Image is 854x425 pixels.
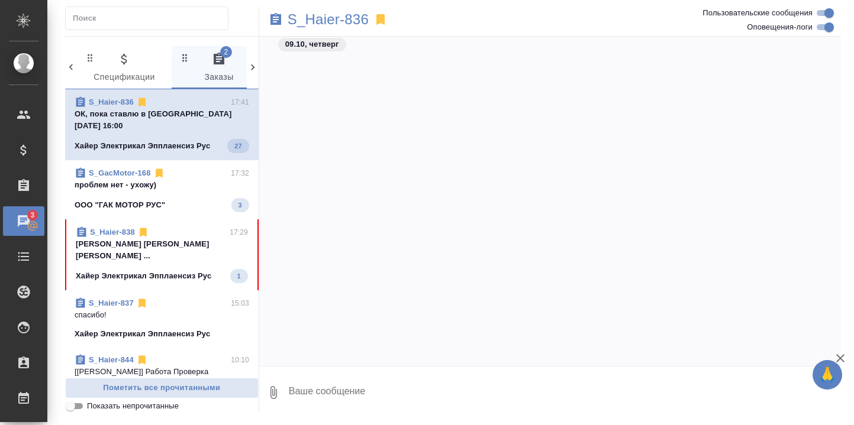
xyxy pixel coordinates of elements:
[179,52,191,63] svg: Зажми и перетащи, чтобы поменять порядок вкладок
[231,199,249,211] span: 3
[231,96,249,108] p: 17:41
[75,199,165,211] p: ООО "ГАК МОТОР РУС"
[89,355,134,364] a: S_Haier-844
[76,270,211,282] p: Хайер Электрикал Эпплаенсиз Рус
[75,366,249,390] p: [[PERSON_NAME]] Работа Проверка качества...
[65,347,259,416] div: S_Haier-84410:10[[PERSON_NAME]] Работа Проверка качества...Хайер Электрикал Эпплаенсиз Рус
[231,354,249,366] p: 10:10
[87,400,179,412] span: Показать непрочитанные
[75,179,249,191] p: проблем нет - ухожу)
[85,52,96,63] svg: Зажми и перетащи, чтобы поменять порядок вкладок
[65,89,259,160] div: S_Haier-83617:41ОК, пока ставлю в [GEOGRAPHIC_DATA] [DATE] 16:00Хайер Электрикал Эпплаенсиз Рус27
[230,226,248,238] p: 17:29
[231,297,249,309] p: 15:03
[153,167,165,179] svg: Отписаться
[230,270,248,282] span: 1
[89,98,134,106] a: S_Haier-836
[137,226,149,238] svg: Отписаться
[23,209,41,221] span: 3
[136,96,148,108] svg: Отписаться
[65,378,259,398] button: Пометить все прочитанными
[65,219,259,290] div: S_Haier-83817:29[PERSON_NAME] [PERSON_NAME] [PERSON_NAME] ...Хайер Электрикал Эпплаенсиз Рус1
[89,168,151,177] a: S_GacMotor-168
[179,52,259,85] span: Заказы
[75,328,210,340] p: Хайер Электрикал Эпплаенсиз Рус
[65,160,259,219] div: S_GacMotor-16817:32проблем нет - ухожу)ООО "ГАК МОТОР РУС"3
[288,14,369,25] a: S_Haier-836
[75,108,249,132] p: ОК, пока ставлю в [GEOGRAPHIC_DATA] [DATE] 16:00
[84,52,165,85] span: Спецификации
[89,299,134,307] a: S_Haier-837
[136,297,148,309] svg: Отписаться
[72,381,252,395] span: Пометить все прочитанными
[231,167,249,179] p: 17:32
[90,228,135,236] a: S_Haier-838
[136,354,148,366] svg: Отписаться
[3,206,44,236] a: 3
[75,140,210,152] p: Хайер Электрикал Эпплаенсиз Рус
[73,10,228,27] input: Поиск
[65,290,259,347] div: S_Haier-83715:03спасибо!Хайер Электрикал Эпплаенсиз Рус
[702,7,813,19] span: Пользовательские сообщения
[227,140,249,152] span: 27
[747,21,813,33] span: Оповещения-логи
[76,238,248,262] p: [PERSON_NAME] [PERSON_NAME] [PERSON_NAME] ...
[75,309,249,321] p: спасибо!
[817,362,837,387] span: 🙏
[285,38,339,50] p: 09.10, четверг
[813,360,842,390] button: 🙏
[220,46,232,58] span: 2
